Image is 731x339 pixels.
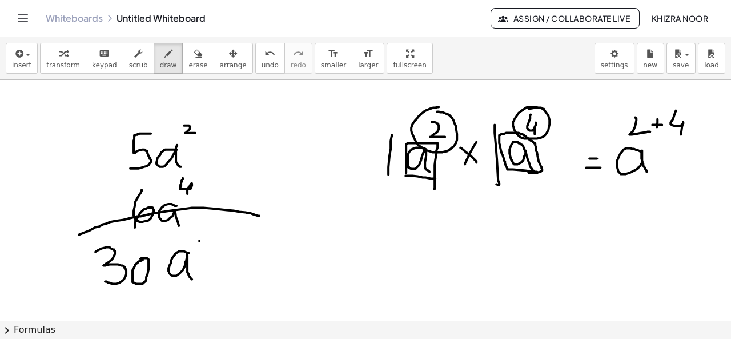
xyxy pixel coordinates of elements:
button: erase [182,43,214,74]
button: redoredo [284,43,312,74]
i: redo [293,47,304,61]
button: insert [6,43,38,74]
button: fullscreen [387,43,432,74]
span: Khizra Noor [651,13,708,23]
i: undo [264,47,275,61]
button: undoundo [255,43,285,74]
button: transform [40,43,86,74]
span: keypad [92,61,117,69]
span: settings [601,61,628,69]
span: fullscreen [393,61,426,69]
span: save [673,61,689,69]
span: smaller [321,61,346,69]
span: undo [262,61,279,69]
span: transform [46,61,80,69]
button: Assign / Collaborate Live [491,8,640,29]
span: insert [12,61,31,69]
button: format_sizelarger [352,43,384,74]
button: arrange [214,43,253,74]
span: draw [160,61,177,69]
span: larger [358,61,378,69]
span: scrub [129,61,148,69]
i: keyboard [99,47,110,61]
button: draw [154,43,183,74]
span: Assign / Collaborate Live [500,13,630,23]
span: arrange [220,61,247,69]
a: Whiteboards [46,13,103,24]
span: new [643,61,657,69]
button: scrub [123,43,154,74]
button: Khizra Noor [642,8,717,29]
button: format_sizesmaller [315,43,352,74]
button: Toggle navigation [14,9,32,27]
button: settings [595,43,634,74]
span: erase [188,61,207,69]
button: save [666,43,696,74]
button: new [637,43,664,74]
button: load [698,43,725,74]
button: keyboardkeypad [86,43,123,74]
i: format_size [328,47,339,61]
span: redo [291,61,306,69]
i: format_size [363,47,373,61]
span: load [704,61,719,69]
